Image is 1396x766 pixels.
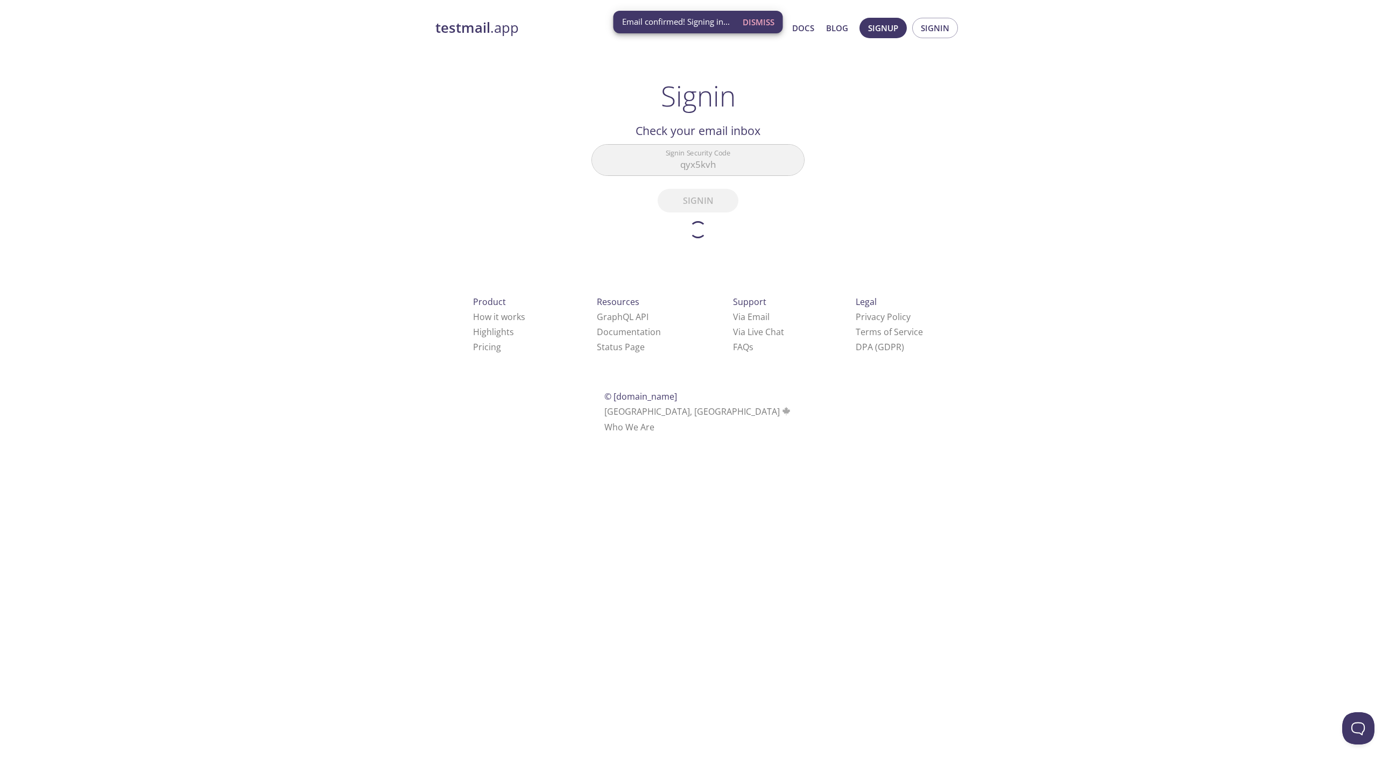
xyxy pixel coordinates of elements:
span: [GEOGRAPHIC_DATA], [GEOGRAPHIC_DATA] [604,406,792,417]
button: Signup [859,18,907,38]
span: s [749,341,753,353]
a: Status Page [597,341,645,353]
a: Blog [826,21,848,35]
span: Email confirmed! Signing in... [622,16,730,27]
a: Who We Are [604,421,654,433]
a: Terms of Service [856,326,923,338]
span: Signin [921,21,949,35]
a: Docs [792,21,814,35]
button: Signin [912,18,958,38]
h1: Signin [661,80,736,112]
a: testmail.app [435,19,688,37]
span: Signup [868,21,898,35]
a: FAQ [733,341,753,353]
a: DPA (GDPR) [856,341,904,353]
span: Support [733,296,766,308]
span: Resources [597,296,639,308]
span: Dismiss [743,15,774,29]
a: Via Live Chat [733,326,784,338]
a: Pricing [473,341,501,353]
button: Dismiss [738,12,779,32]
a: Highlights [473,326,514,338]
span: Legal [856,296,877,308]
a: Documentation [597,326,661,338]
span: © [DOMAIN_NAME] [604,391,677,402]
h2: Check your email inbox [591,122,805,140]
a: Privacy Policy [856,311,911,323]
strong: testmail [435,18,490,37]
a: How it works [473,311,525,323]
span: Product [473,296,506,308]
a: Via Email [733,311,770,323]
iframe: Help Scout Beacon - Open [1342,712,1374,744]
a: GraphQL API [597,311,648,323]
